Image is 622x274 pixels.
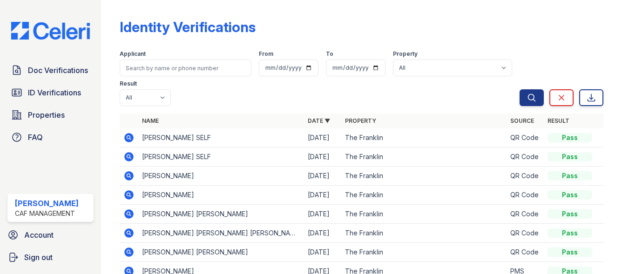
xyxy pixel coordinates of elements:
td: The Franklin [341,243,507,262]
td: [PERSON_NAME] [138,186,304,205]
span: FAQ [28,132,43,143]
div: Pass [548,152,592,161]
a: Date ▼ [308,117,330,124]
span: ID Verifications [28,87,81,98]
div: Pass [548,190,592,200]
div: Pass [548,133,592,142]
img: CE_Logo_Blue-a8612792a0a2168367f1c8372b55b34899dd931a85d93a1a3d3e32e68fde9ad4.png [4,22,97,40]
td: The Franklin [341,147,507,167]
label: To [326,50,333,58]
td: [DATE] [304,128,341,147]
a: FAQ [7,128,94,147]
div: Pass [548,228,592,238]
a: Account [4,226,97,244]
a: Source [510,117,534,124]
span: Properties [28,109,65,120]
input: Search by name or phone number [120,60,251,76]
iframe: chat widget [583,237,613,265]
td: [DATE] [304,186,341,205]
td: The Franklin [341,224,507,243]
td: QR Code [507,147,544,167]
label: Applicant [120,50,146,58]
a: Result [548,117,569,124]
div: Pass [548,171,592,180]
td: QR Code [507,167,544,186]
td: The Franklin [341,167,507,186]
a: ID Verifications [7,83,94,102]
td: The Franklin [341,128,507,147]
td: [PERSON_NAME] [PERSON_NAME] [138,205,304,224]
td: [PERSON_NAME] SELF [138,147,304,167]
td: The Franklin [341,186,507,205]
td: The Franklin [341,205,507,224]
td: [DATE] [304,224,341,243]
td: [PERSON_NAME] SELF [138,128,304,147]
a: Doc Verifications [7,61,94,80]
label: From [259,50,273,58]
td: QR Code [507,205,544,224]
td: [DATE] [304,205,341,224]
div: CAF Management [15,209,79,218]
td: [DATE] [304,147,341,167]
td: QR Code [507,224,544,243]
label: Property [393,50,418,58]
a: Name [142,117,159,124]
div: Pass [548,209,592,219]
div: Identity Verifications [120,19,256,35]
td: QR Code [507,243,544,262]
td: [PERSON_NAME] [PERSON_NAME] [PERSON_NAME] [138,224,304,243]
td: [DATE] [304,243,341,262]
td: [PERSON_NAME] [138,167,304,186]
a: Properties [7,106,94,124]
label: Result [120,80,137,87]
a: Property [345,117,376,124]
div: [PERSON_NAME] [15,198,79,209]
td: [PERSON_NAME] [PERSON_NAME] [138,243,304,262]
span: Sign out [24,252,53,263]
td: QR Code [507,186,544,205]
td: QR Code [507,128,544,147]
a: Sign out [4,248,97,267]
div: Pass [548,247,592,257]
td: [DATE] [304,167,341,186]
span: Doc Verifications [28,65,88,76]
span: Account [24,229,54,241]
